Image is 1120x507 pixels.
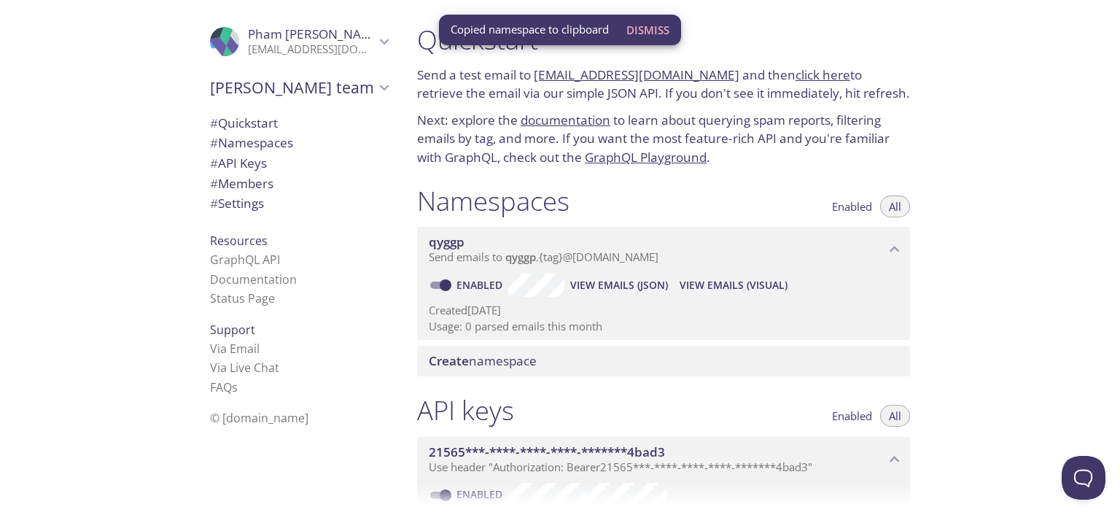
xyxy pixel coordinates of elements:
a: Via Email [210,341,260,357]
button: Enabled [823,405,881,427]
span: Create [429,352,469,369]
button: All [880,405,910,427]
a: Via Live Chat [210,360,279,376]
span: Support [210,322,255,338]
div: API Keys [198,153,400,174]
span: Copied namespace to clipboard [451,22,609,37]
h1: API keys [417,394,514,427]
a: Enabled [454,278,508,292]
a: GraphQL API [210,252,280,268]
div: Create namespace [417,346,910,376]
a: click here [796,66,850,83]
div: Quickstart [198,113,400,133]
span: View Emails (Visual) [680,276,787,294]
span: Namespaces [210,134,293,151]
span: qyggp [505,249,536,264]
button: Enabled [823,196,881,217]
span: [PERSON_NAME] team [210,77,375,98]
h1: Quickstart [417,23,910,56]
div: Pham's team [198,69,400,107]
div: Pham hoang [198,18,400,66]
a: Documentation [210,271,297,287]
span: # [210,134,218,151]
h1: Namespaces [417,185,569,217]
span: # [210,195,218,212]
a: GraphQL Playground [585,149,707,166]
span: Dismiss [626,20,669,39]
span: Quickstart [210,115,278,131]
p: Next: explore the to learn about querying spam reports, filtering emails by tag, and more. If you... [417,111,910,167]
span: qyggp [429,233,464,250]
span: View Emails (JSON) [570,276,668,294]
p: [EMAIL_ADDRESS][DOMAIN_NAME] [248,42,375,57]
span: # [210,175,218,192]
div: qyggp namespace [417,227,910,272]
span: Send emails to . {tag} @[DOMAIN_NAME] [429,249,658,264]
span: Resources [210,233,268,249]
span: Pham [PERSON_NAME] [248,26,384,42]
p: Created [DATE] [429,303,898,318]
div: Namespaces [198,133,400,153]
div: Team Settings [198,193,400,214]
span: # [210,115,218,131]
p: Usage: 0 parsed emails this month [429,319,898,334]
div: Members [198,174,400,194]
a: FAQ [210,379,238,395]
span: API Keys [210,155,267,171]
span: # [210,155,218,171]
p: Send a test email to and then to retrieve the email via our simple JSON API. If you don't see it ... [417,66,910,103]
button: View Emails (JSON) [564,274,674,297]
span: © [DOMAIN_NAME] [210,410,308,426]
a: documentation [521,112,610,128]
a: [EMAIL_ADDRESS][DOMAIN_NAME] [534,66,739,83]
span: Settings [210,195,264,212]
iframe: Help Scout Beacon - Open [1062,456,1105,500]
button: Dismiss [621,16,675,44]
a: Status Page [210,290,275,306]
span: namespace [429,352,537,369]
span: Members [210,175,273,192]
span: s [232,379,238,395]
button: All [880,196,910,217]
button: View Emails (Visual) [674,274,793,297]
